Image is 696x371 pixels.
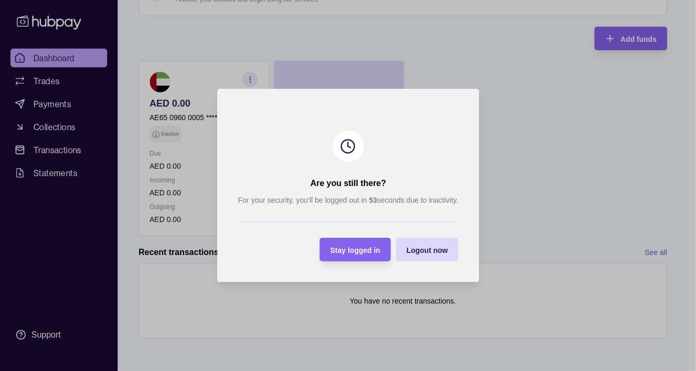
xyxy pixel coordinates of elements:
p: For your security, you’ll be logged out in seconds due to inactivity. [238,194,458,206]
span: Logout now [406,246,448,254]
h2: Are you still there? [310,178,386,189]
span: Stay logged in [330,246,380,254]
button: Stay logged in [320,238,391,261]
strong: 53 [369,196,377,204]
button: Logout now [396,238,458,261]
